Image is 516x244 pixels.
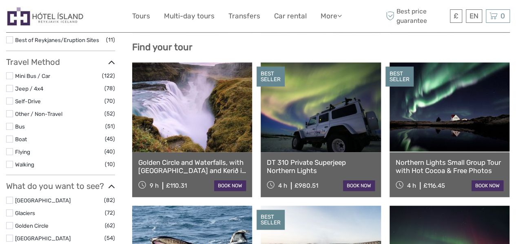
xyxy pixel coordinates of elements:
span: 4 h [407,182,416,189]
a: Northern Lights Small Group Tour with Hot Cocoa & Free Photos [396,158,503,175]
span: (54) [104,233,115,243]
a: book now [214,180,246,191]
span: (10) [105,160,115,169]
div: £980.51 [295,182,318,189]
button: Open LiveChat chat widget [94,13,104,22]
a: Self-Drive [15,98,41,104]
span: £ [454,12,458,20]
img: Hótel Ísland [6,6,84,26]
span: (70) [104,96,115,106]
span: Best price guarantee [384,7,448,25]
a: Mini Bus / Car [15,73,50,79]
a: Tours [132,10,150,22]
div: £110.31 [166,182,187,189]
span: (122) [102,71,115,80]
a: Golden Circle [15,222,49,229]
div: £116.45 [423,182,445,189]
span: (40) [104,147,115,156]
a: Flying [15,149,30,155]
a: [GEOGRAPHIC_DATA] [15,235,71,242]
a: Transfers [228,10,260,22]
a: More [321,10,342,22]
a: DT 310 Private Superjeep Northern Lights [267,158,374,175]
b: Find your tour [132,42,193,53]
a: Boat [15,136,27,142]
a: book now [343,180,375,191]
div: BEST SELLER [257,210,285,230]
span: (45) [105,134,115,144]
p: We're away right now. Please check back later! [11,14,92,21]
div: EN [466,9,482,23]
a: [GEOGRAPHIC_DATA] [15,197,71,204]
div: BEST SELLER [385,67,414,87]
span: (52) [104,109,115,118]
a: Glaciers [15,210,35,216]
span: 0 [499,12,506,20]
a: Other / Non-Travel [15,111,62,117]
span: 9 h [150,182,159,189]
span: (62) [105,221,115,230]
a: Walking [15,161,34,168]
a: Car rental [274,10,307,22]
a: Bus [15,123,25,130]
a: Jeep / 4x4 [15,85,43,92]
span: (11) [106,35,115,44]
a: Multi-day tours [164,10,215,22]
h3: What do you want to see? [6,181,115,191]
a: Golden Circle and Waterfalls, with [GEOGRAPHIC_DATA] and Kerið in small group [138,158,246,175]
span: (78) [104,84,115,93]
a: book now [472,180,503,191]
span: 4 h [278,182,287,189]
a: Best of Reykjanes/Eruption Sites [15,37,99,43]
span: (72) [105,208,115,217]
span: (82) [104,195,115,205]
div: BEST SELLER [257,67,285,87]
span: (51) [105,122,115,131]
h3: Travel Method [6,57,115,67]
